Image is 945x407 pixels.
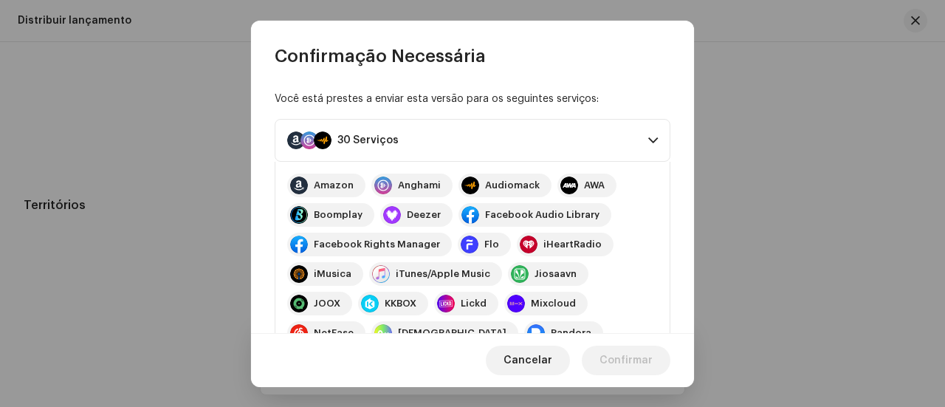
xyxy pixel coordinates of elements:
div: Mixcloud [531,298,576,309]
div: Facebook Audio Library [485,209,599,221]
div: KKBOX [385,298,416,309]
div: Facebook Rights Manager [314,239,440,250]
span: Confirmar [599,345,653,374]
div: Pandora [551,327,591,339]
div: iHeartRadio [543,239,602,250]
div: Audiomack [485,179,540,191]
p-accordion-header: 30 Serviços [275,119,670,162]
div: JOOX [314,298,340,309]
div: Jiosaavn [535,268,577,280]
div: Anghami [398,179,441,191]
div: Lickd [461,298,487,309]
div: iTunes/Apple Music [396,268,490,280]
div: Deezer [407,209,441,221]
button: Cancelar [486,345,570,374]
div: Boomplay [314,209,362,221]
div: Você está prestes a enviar esta versão para os seguintes serviços: [275,92,670,107]
div: AWA [584,179,605,191]
button: Confirmar [582,345,670,374]
div: iMusica [314,268,351,280]
div: Amazon [314,179,354,191]
span: Cancelar [504,345,552,374]
div: Flo [484,239,499,250]
div: 30 Serviços [337,134,399,146]
div: [DEMOGRAPHIC_DATA] [398,327,506,339]
span: Confirmação Necessária [275,44,486,68]
div: NetEase [314,327,354,339]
